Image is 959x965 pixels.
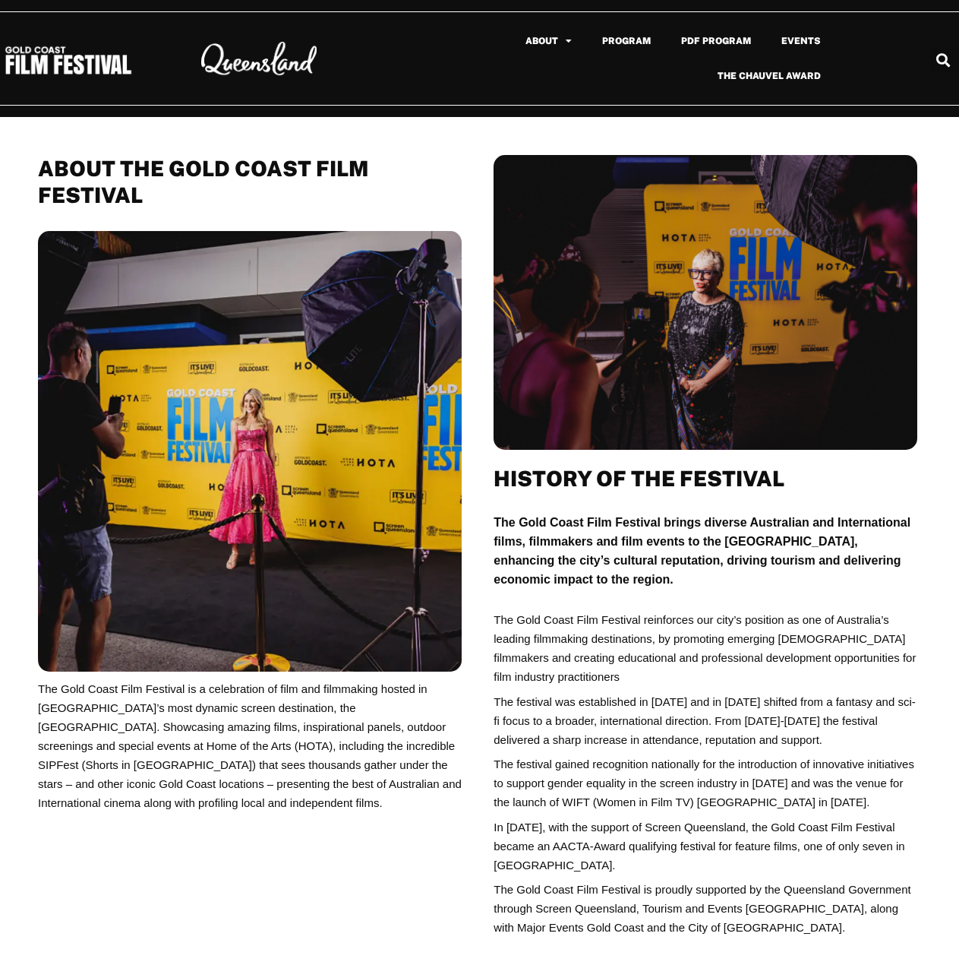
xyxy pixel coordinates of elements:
[494,465,917,492] h2: History of the Festival
[38,679,462,812] p: The Gold Coast Film Festival is a celebration of film and filmmaking hosted in [GEOGRAPHIC_DATA]’...
[702,59,836,93] a: The Chauvel Award
[494,755,917,812] p: The festival gained recognition nationally for the introduction of innovative initiatives to supp...
[666,24,766,59] a: PDF Program
[587,24,666,59] a: Program
[930,48,955,73] div: Search
[494,818,917,875] p: In [DATE], with the support of Screen Queensland, the Gold Coast Film Festival became an AACTA-Aw...
[425,24,836,93] nav: Menu
[766,24,836,59] a: Events
[510,24,587,59] a: About
[38,720,462,809] span: howcasing amazing films, inspirational panels, outdoor screenings and special events at Home of t...
[38,155,462,208] h2: About THE GOLD COAST FILM FESTIVAL​
[494,692,917,749] p: The festival was established in [DATE] and in [DATE] shifted from a fantasy and sci-fi focus to a...
[494,610,917,686] p: The Gold Coast Film Festival reinforces our city’s position as one of Australia’s leading filmmak...
[494,513,917,589] p: The Gold Coast Film Festival brings diverse Australian and International films, filmmakers and fi...
[494,880,917,937] p: The Gold Coast Film Festival is proudly supported by the Queensland Government through Screen Que...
